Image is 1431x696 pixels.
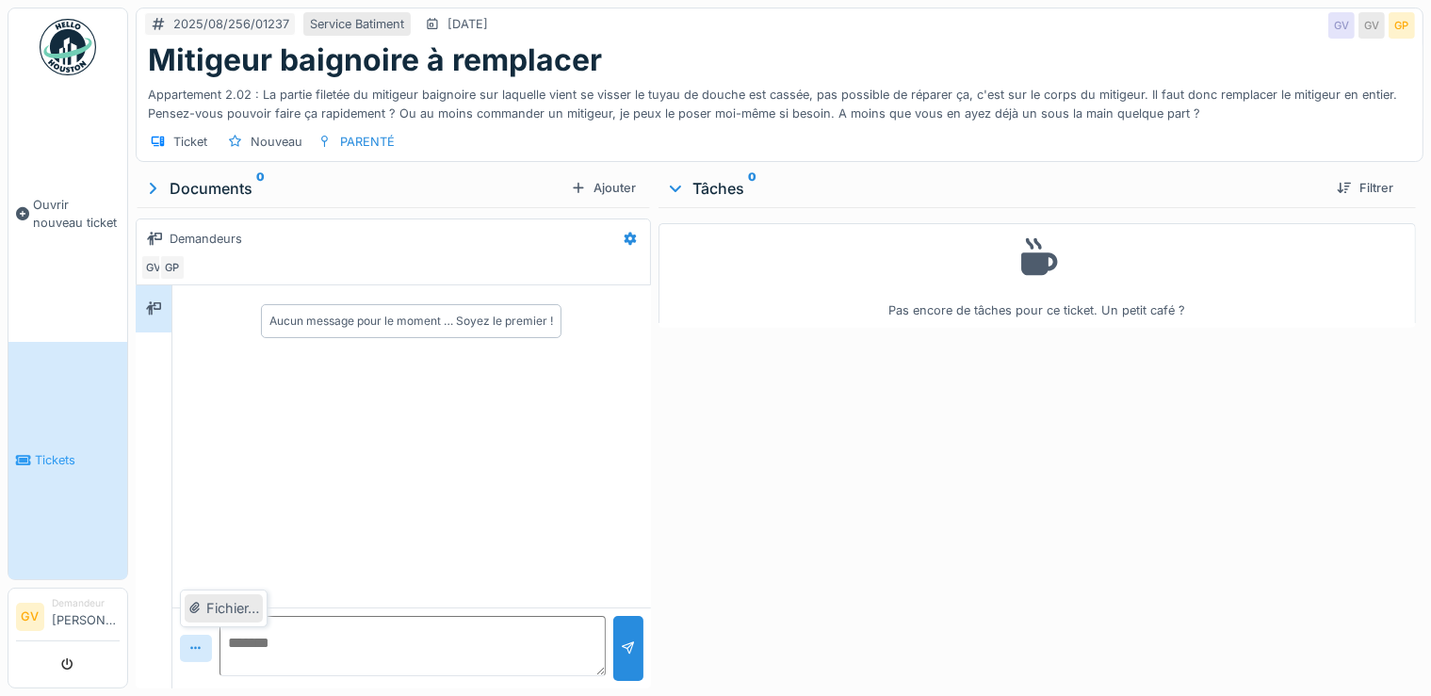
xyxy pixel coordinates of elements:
[251,133,302,151] div: Nouveau
[666,177,1322,200] div: Tâches
[1328,12,1355,39] div: GV
[52,596,120,637] li: [PERSON_NAME]
[671,232,1404,319] div: Pas encore de tâches pour ce ticket. Un petit café ?
[269,313,553,330] div: Aucun message pour le moment … Soyez le premier !
[563,175,643,201] div: Ajouter
[52,596,120,610] div: Demandeur
[170,230,242,248] div: Demandeurs
[748,177,756,200] sup: 0
[256,177,265,200] sup: 0
[35,451,120,469] span: Tickets
[173,15,289,33] div: 2025/08/256/01237
[1329,175,1401,201] div: Filtrer
[143,177,563,200] div: Documents
[1389,12,1415,39] div: GP
[33,196,120,232] span: Ouvrir nouveau ticket
[16,603,44,631] li: GV
[447,15,488,33] div: [DATE]
[1358,12,1385,39] div: GV
[148,78,1411,121] div: Appartement 2.02 : La partie filetée du mitigeur baignoire sur laquelle vient se visser le tuyau ...
[140,254,167,281] div: GV
[159,254,186,281] div: GP
[340,133,395,151] div: PARENTÉ
[310,15,404,33] div: Service Batiment
[40,19,96,75] img: Badge_color-CXgf-gQk.svg
[148,42,602,78] h1: Mitigeur baignoire à remplacer
[173,133,207,151] div: Ticket
[185,594,263,623] div: Fichier…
